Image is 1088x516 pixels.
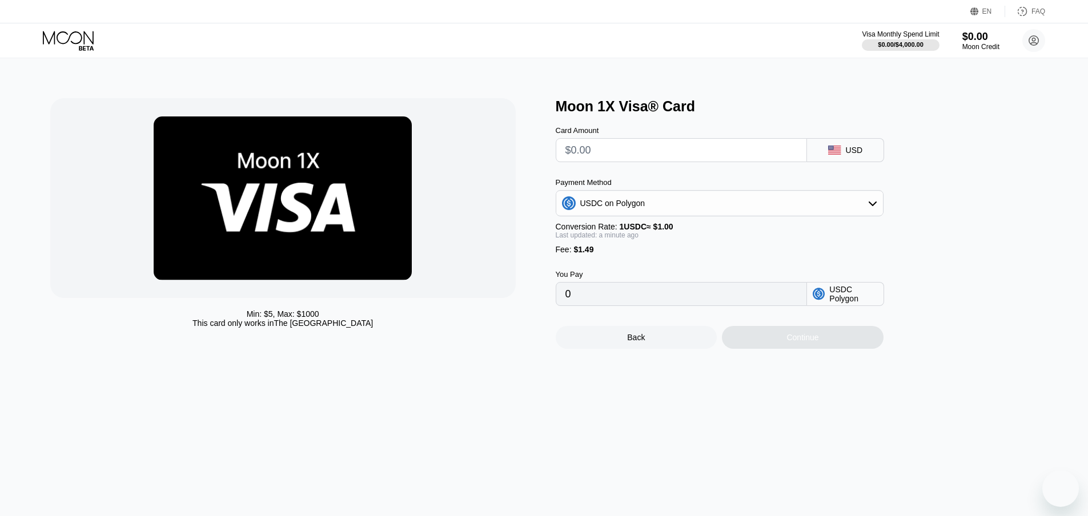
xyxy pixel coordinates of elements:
div: Back [556,326,717,349]
div: FAQ [1031,7,1045,15]
div: $0.00Moon Credit [962,31,999,51]
div: USD [846,146,863,155]
div: Min: $ 5 , Max: $ 1000 [247,309,319,319]
iframe: Button to launch messaging window [1042,470,1079,507]
div: Moon 1X Visa® Card [556,98,1050,115]
div: Visa Monthly Spend Limit [862,30,939,38]
div: EN [982,7,992,15]
div: USDC on Polygon [556,192,883,215]
div: This card only works in The [GEOGRAPHIC_DATA] [192,319,373,328]
span: 1 USDC ≈ $1.00 [620,222,673,231]
div: Moon Credit [962,43,999,51]
div: $0.00 [962,31,999,43]
div: Conversion Rate: [556,222,884,231]
div: Last updated: a minute ago [556,231,884,239]
span: $1.49 [573,245,593,254]
div: USDC on Polygon [580,199,645,208]
input: $0.00 [565,139,797,162]
div: Fee : [556,245,884,254]
div: You Pay [556,270,807,279]
div: Visa Monthly Spend Limit$0.00/$4,000.00 [862,30,939,51]
div: USDC Polygon [829,285,877,303]
div: FAQ [1005,6,1045,17]
div: Card Amount [556,126,807,135]
div: Payment Method [556,178,884,187]
div: $0.00 / $4,000.00 [878,41,924,48]
div: EN [970,6,1005,17]
div: Back [627,333,645,342]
